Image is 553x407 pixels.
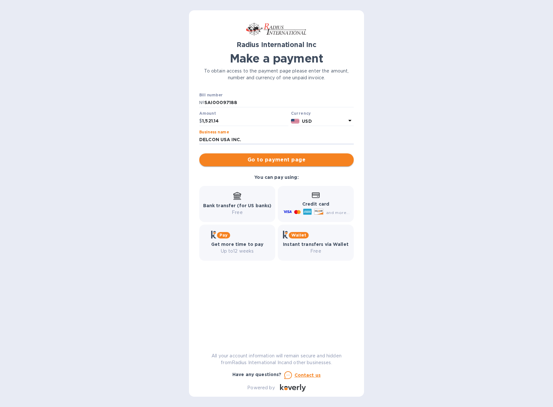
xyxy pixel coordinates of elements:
p: Free [283,248,349,255]
label: Business name [199,130,229,134]
img: USD [291,119,300,123]
input: Enter business name [199,135,354,145]
input: 0.00 [202,116,288,126]
span: Go to payment page [204,156,349,164]
b: Get more time to pay [211,242,264,247]
button: Go to payment page [199,153,354,166]
p: $ [199,118,202,124]
b: Pay [220,233,228,237]
span: and more... [326,210,350,215]
b: Wallet [291,233,306,237]
h1: Make a payment [199,52,354,65]
u: Contact us [295,373,321,378]
p: To obtain access to the payment page please enter the amount, number and currency of one unpaid i... [199,68,354,81]
p: Powered by [247,384,275,391]
label: Amount [199,112,216,116]
b: Have any questions? [232,372,282,377]
b: You can pay using: [254,175,298,180]
p: Up to 12 weeks [211,248,264,255]
b: Bank transfer (for US banks) [203,203,272,208]
p: Free [203,209,272,216]
b: Currency [291,111,311,116]
b: Radius International Inc [237,41,316,49]
b: USD [302,119,312,124]
b: Instant transfers via Wallet [283,242,349,247]
label: Bill number [199,93,222,97]
p: № [199,99,204,106]
input: Enter bill number [204,98,354,108]
p: All your account information will remain secure and hidden from Radius International Inc and othe... [199,353,354,366]
b: Credit card [302,201,329,207]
